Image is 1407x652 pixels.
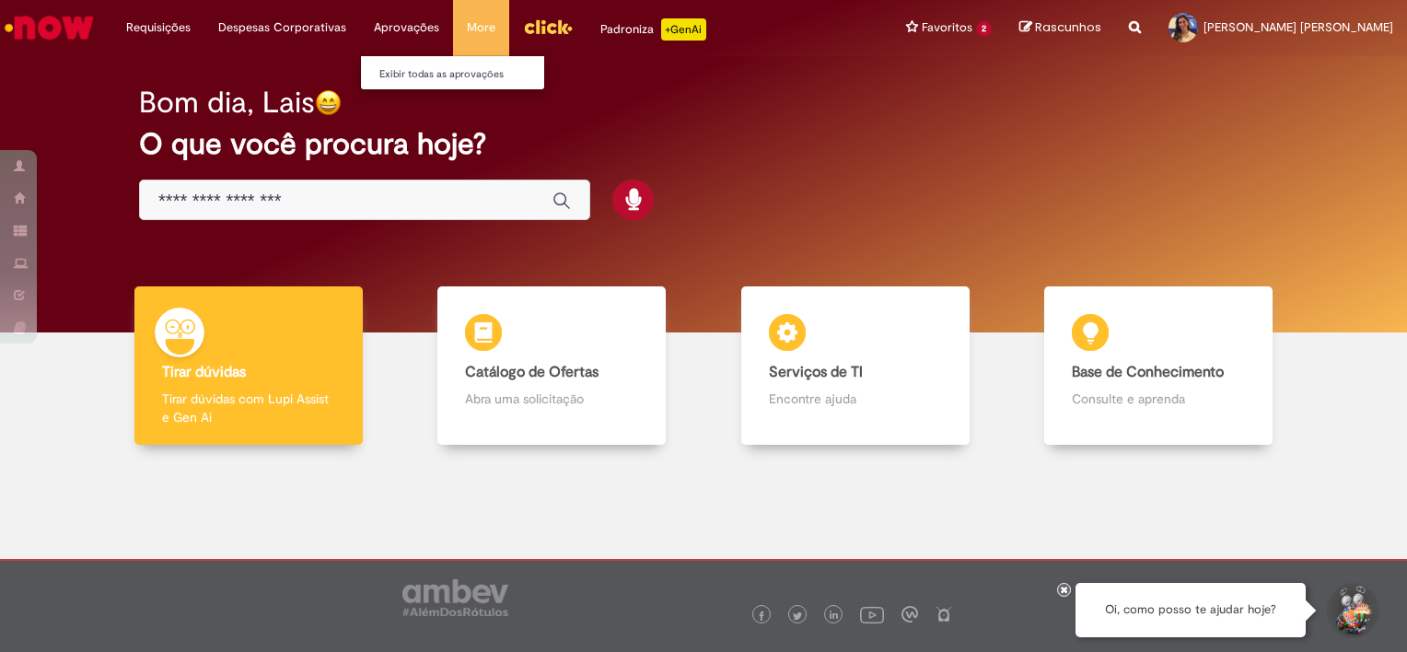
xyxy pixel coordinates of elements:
span: Favoritos [922,18,972,37]
span: More [467,18,495,37]
img: logo_footer_twitter.png [793,611,802,621]
h2: Bom dia, Lais [139,87,315,119]
b: Catálogo de Ofertas [465,363,599,381]
span: [PERSON_NAME] [PERSON_NAME] [1204,19,1393,35]
img: click_logo_yellow_360x200.png [523,13,573,41]
b: Tirar dúvidas [162,363,246,381]
img: logo_footer_youtube.png [860,602,884,626]
div: Padroniza [600,18,706,41]
img: logo_footer_ambev_rotulo_gray.png [402,579,508,616]
img: logo_footer_workplace.png [901,606,918,623]
a: Tirar dúvidas Tirar dúvidas com Lupi Assist e Gen Ai [97,286,401,446]
img: logo_footer_facebook.png [757,611,766,621]
span: Aprovações [374,18,439,37]
ul: Aprovações [360,55,545,90]
img: happy-face.png [315,89,342,116]
span: Requisições [126,18,191,37]
img: logo_footer_linkedin.png [830,611,839,622]
a: Catálogo de Ofertas Abra uma solicitação [401,286,704,446]
p: Abra uma solicitação [465,390,638,408]
p: Consulte e aprenda [1072,390,1245,408]
button: Iniciar Conversa de Suporte [1324,583,1379,638]
p: +GenAi [661,18,706,41]
img: ServiceNow [2,9,97,46]
span: Despesas Corporativas [218,18,346,37]
span: Rascunhos [1035,18,1101,36]
b: Serviços de TI [769,363,863,381]
a: Rascunhos [1019,19,1101,37]
p: Tirar dúvidas com Lupi Assist e Gen Ai [162,390,335,426]
a: Base de Conhecimento Consulte e aprenda [1007,286,1311,446]
b: Base de Conhecimento [1072,363,1224,381]
p: Encontre ajuda [769,390,942,408]
a: Exibir todas as aprovações [361,64,564,85]
a: Serviços de TI Encontre ajuda [703,286,1007,446]
h2: O que você procura hoje? [139,128,1268,160]
img: logo_footer_naosei.png [936,606,952,623]
span: 2 [976,21,992,37]
div: Oi, como posso te ajudar hoje? [1076,583,1306,637]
